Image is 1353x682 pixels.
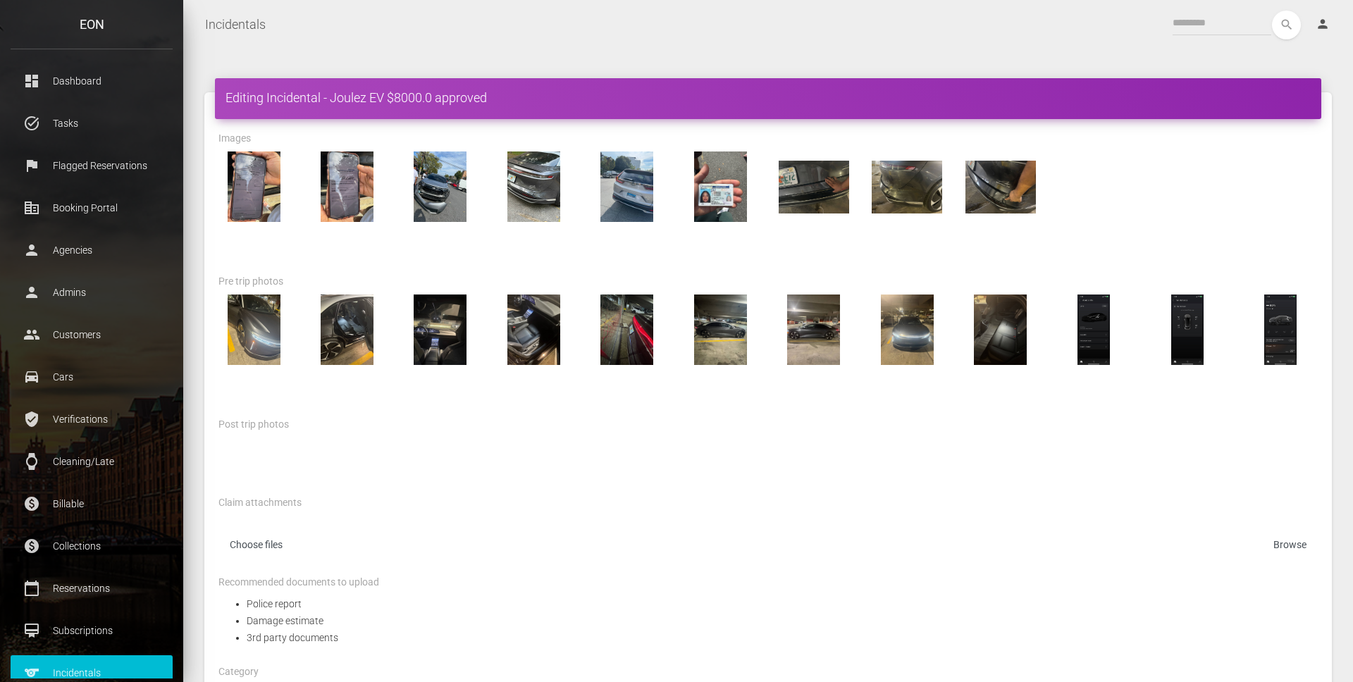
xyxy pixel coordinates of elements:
[21,155,162,176] p: Flagged Reservations
[218,132,251,146] label: Images
[218,576,379,590] label: Recommended documents to upload
[1305,11,1342,39] a: person
[21,113,162,134] p: Tasks
[1316,17,1330,31] i: person
[11,486,173,521] a: paid Billable
[21,240,162,261] p: Agencies
[1245,294,1316,365] img: IMG_2805.png
[685,151,755,222] img: ef2e8decda594675a78e7b295ed066ae.jpg
[872,151,942,222] img: IMG_5932.jpg
[218,275,283,289] label: Pre trip photos
[965,151,1036,222] img: IMG_5933.jpg
[21,282,162,303] p: Admins
[247,612,1318,629] li: Damage estimate
[205,7,266,42] a: Incidentals
[218,533,1318,562] label: Choose files
[21,409,162,430] p: Verifications
[1152,294,1223,365] img: IMG_2806.png
[21,620,162,641] p: Subscriptions
[965,294,1036,365] img: 01b2aa5ae9aa4cd1af369efd0a521763.jpeg
[11,148,173,183] a: flag Flagged Reservations
[21,535,162,557] p: Collections
[11,402,173,437] a: verified_user Verifications
[11,444,173,479] a: watch Cleaning/Late
[779,151,849,222] img: IMG_5931.jpg
[405,151,476,222] img: 269b0096183c467a9801caf7b9a50d03.jpg
[218,665,259,679] label: Category
[218,496,302,510] label: Claim attachments
[498,294,569,365] img: 2a4285b4394a4452a1b3da633f5b4754.jpeg
[11,63,173,99] a: dashboard Dashboard
[21,197,162,218] p: Booking Portal
[21,578,162,599] p: Reservations
[11,528,173,564] a: paid Collections
[1272,11,1301,39] button: search
[872,294,942,365] img: 59a3b0f44fa5495a80d515cf0b76dcd6.jpeg
[247,629,1318,646] li: 3rd party documents
[11,613,173,648] a: card_membership Subscriptions
[1058,294,1129,365] img: IMG_2807.png
[21,324,162,345] p: Customers
[11,190,173,225] a: corporate_fare Booking Portal
[685,294,755,365] img: a4f84ab1e2f64354920380556eafc03d.jpeg
[11,359,173,395] a: drive_eta Cars
[11,232,173,268] a: person Agencies
[225,89,1311,106] h4: Editing Incidental - Joulez EV $8000.0 approved
[311,151,382,222] img: 52f78bc165144692a75286d7152ebc17.jpg
[11,106,173,141] a: task_alt Tasks
[21,451,162,472] p: Cleaning/Late
[218,418,289,432] label: Post trip photos
[592,151,662,222] img: 232662f8069b475794bb02e3e8dc78d5.jpg
[218,294,289,365] img: b7320e10fa0d4d0c98fcf3ee18bd9ba3.jpeg
[405,294,476,365] img: 67a47f1e622a403f9efd0792d7259609.jpeg
[592,294,662,365] img: fc2de0d9f43d4bb0be81ae2289bec338.jpeg
[498,151,569,222] img: 917c705e762d41ddb8e71c84e5ad2102.jpg
[21,366,162,387] p: Cars
[21,493,162,514] p: Billable
[218,151,289,222] img: 5c08c8f9dd0f4d47aa0bfa063ffdf806.jpg
[247,595,1318,612] li: Police report
[311,294,382,365] img: 754acbbd64b54af6bb2963035b7ef106.jpeg
[779,294,849,365] img: 0910e24c34d64b28874c230d0ae535b3.jpeg
[11,275,173,310] a: person Admins
[11,317,173,352] a: people Customers
[11,571,173,606] a: calendar_today Reservations
[21,70,162,92] p: Dashboard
